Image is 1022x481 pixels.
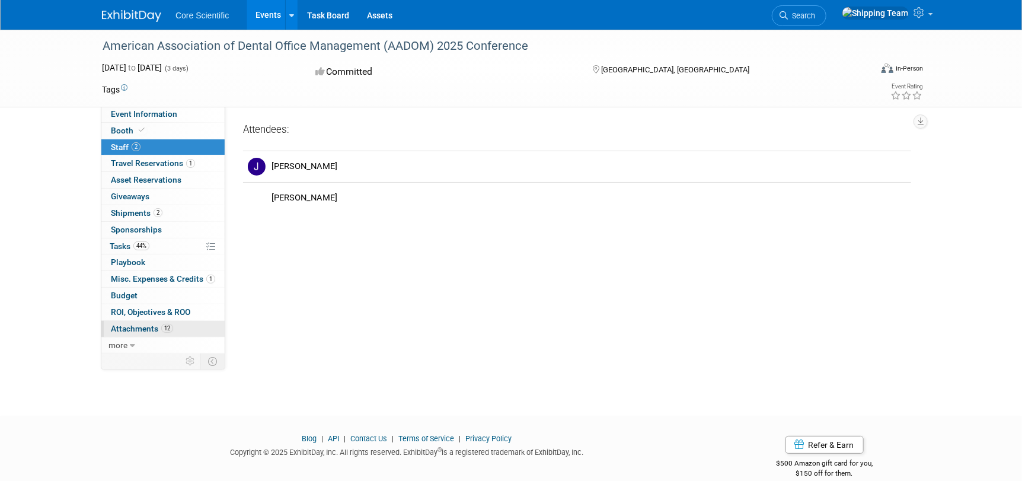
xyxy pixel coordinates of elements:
div: [PERSON_NAME] [272,192,906,203]
span: Attachments [111,324,173,333]
span: 12 [161,324,173,333]
a: Giveaways [101,189,225,205]
a: Sponsorships [101,222,225,238]
a: Blog [302,434,317,443]
td: Tags [102,84,127,95]
span: 44% [133,241,149,250]
span: | [389,434,397,443]
sup: ® [437,447,442,453]
div: Attendees: [243,123,911,138]
span: 1 [186,159,195,168]
img: Format-Inperson.png [882,63,893,73]
a: Travel Reservations1 [101,155,225,171]
a: Contact Us [350,434,387,443]
span: [GEOGRAPHIC_DATA], [GEOGRAPHIC_DATA] [601,65,749,74]
div: $500 Amazon gift card for you, [729,451,921,478]
div: [PERSON_NAME] [272,161,906,172]
span: Core Scientific [175,11,229,20]
a: Misc. Expenses & Credits1 [101,271,225,287]
a: Search [772,5,826,26]
span: Travel Reservations [111,158,195,168]
a: Attachments12 [101,321,225,337]
span: Shipments [111,208,162,218]
div: In-Person [895,64,923,73]
span: Playbook [111,257,145,267]
a: ROI, Objectives & ROO [101,304,225,320]
span: 2 [132,142,140,151]
td: Personalize Event Tab Strip [180,353,201,369]
span: Booth [111,126,147,135]
span: Giveaways [111,192,149,201]
div: Committed [312,62,574,82]
a: API [328,434,339,443]
span: Event Information [111,109,177,119]
a: Refer & Earn [785,436,864,454]
div: $150 off for them. [729,469,921,479]
a: Privacy Policy [465,434,512,443]
i: Booth reservation complete [139,127,145,133]
span: Tasks [110,241,149,251]
span: 2 [154,208,162,217]
div: Copyright © 2025 ExhibitDay, Inc. All rights reserved. ExhibitDay is a registered trademark of Ex... [102,444,711,458]
span: Search [788,11,815,20]
div: Event Rating [890,84,922,90]
a: Budget [101,288,225,304]
span: Budget [111,291,138,300]
span: Sponsorships [111,225,162,234]
a: Playbook [101,254,225,270]
span: Misc. Expenses & Credits [111,274,215,283]
span: | [341,434,349,443]
span: | [318,434,326,443]
div: Event Format [801,62,923,79]
img: J.jpg [248,158,266,176]
div: American Association of Dental Office Management (AADOM) 2025 Conference [98,36,853,57]
span: more [108,340,127,350]
span: ROI, Objectives & ROO [111,307,190,317]
a: Booth [101,123,225,139]
a: Event Information [101,106,225,122]
a: Tasks44% [101,238,225,254]
img: Shipping Team [842,7,909,20]
td: Toggle Event Tabs [201,353,225,369]
span: 1 [206,275,215,283]
img: ExhibitDay [102,10,161,22]
span: (3 days) [164,65,189,72]
a: Terms of Service [398,434,454,443]
a: Asset Reservations [101,172,225,188]
span: [DATE] [DATE] [102,63,162,72]
span: Asset Reservations [111,175,181,184]
span: to [126,63,138,72]
span: | [456,434,464,443]
a: Staff2 [101,139,225,155]
a: more [101,337,225,353]
a: Shipments2 [101,205,225,221]
span: Staff [111,142,140,152]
